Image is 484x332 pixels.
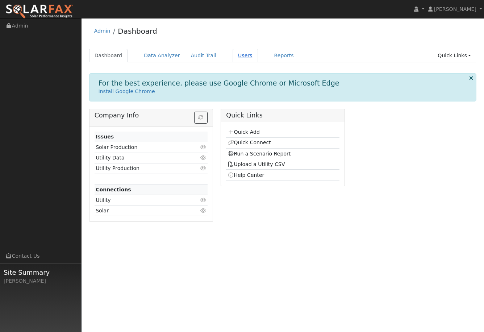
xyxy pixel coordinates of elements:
a: Quick Links [432,49,476,62]
a: Users [233,49,258,62]
i: Click to view [200,155,206,160]
strong: Connections [96,187,131,192]
i: Click to view [200,208,206,213]
i: Click to view [200,198,206,203]
a: Audit Trail [185,49,222,62]
td: Solar Production [95,142,189,153]
a: Help Center [228,172,264,178]
a: Data Analyzer [138,49,185,62]
strong: Issues [96,134,114,140]
a: Run a Scenario Report [228,151,291,157]
a: Admin [94,28,110,34]
div: [PERSON_NAME] [4,277,78,285]
a: Quick Add [228,129,260,135]
h5: Company Info [95,112,208,119]
a: Quick Connect [228,140,271,145]
span: [PERSON_NAME] [434,6,476,12]
span: Site Summary [4,267,78,277]
a: Upload a Utility CSV [228,161,285,167]
i: Click to view [200,166,206,171]
td: Utility [95,195,189,206]
img: SolarFax [5,4,74,19]
a: Dashboard [89,49,128,62]
td: Solar [95,206,189,216]
a: Install Google Chrome [99,88,155,94]
a: Reports [269,49,299,62]
td: Utility Data [95,153,189,163]
h5: Quick Links [226,112,339,119]
i: Click to view [200,145,206,150]
td: Utility Production [95,163,189,174]
a: Dashboard [118,27,157,36]
h1: For the best experience, please use Google Chrome or Microsoft Edge [99,79,339,87]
